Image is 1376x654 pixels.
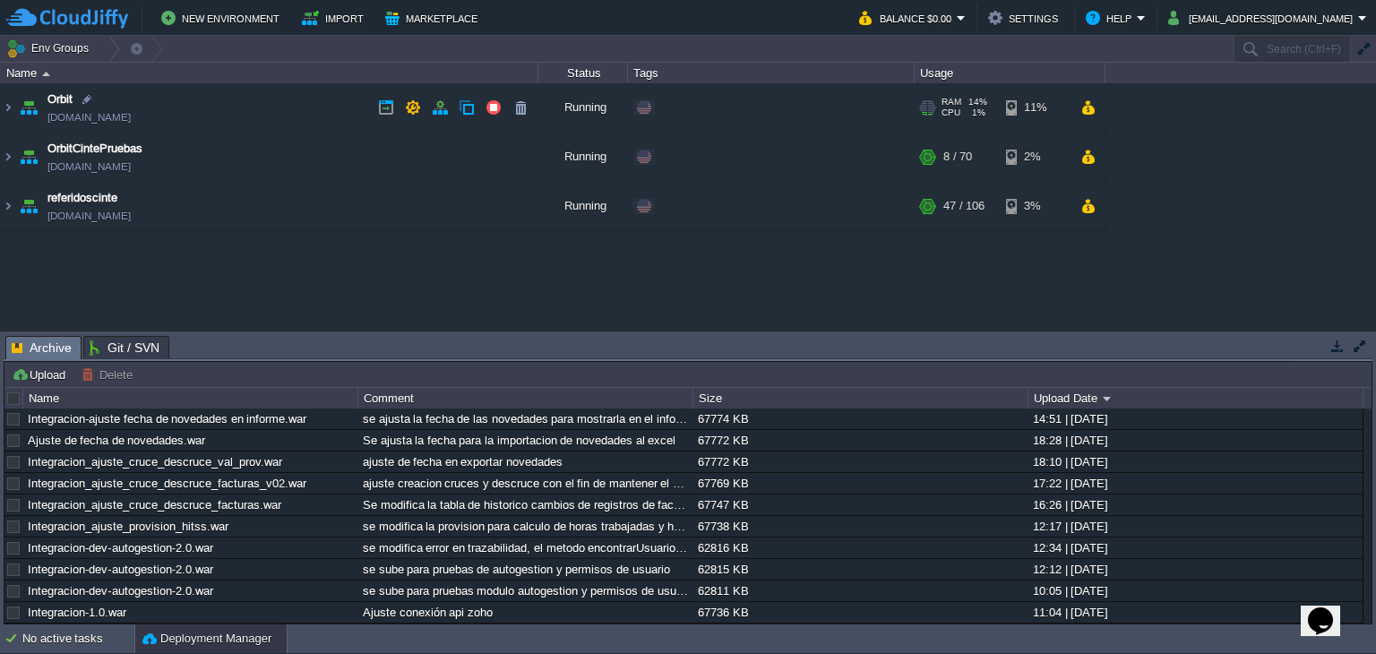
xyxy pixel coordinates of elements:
button: Settings [988,7,1063,29]
a: [DOMAIN_NAME] [47,207,131,225]
div: 11:04 | [DATE] [1028,602,1362,623]
div: 62816 KB [693,538,1027,558]
button: Marketplace [385,7,483,29]
button: Env Groups [6,36,95,61]
img: AMDAwAAAACH5BAEAAAAALAAAAAABAAEAAAICRAEAOw== [16,182,41,230]
div: se modifica la provision para calculo de horas trabajadas y hora novedades [358,516,692,537]
div: 3% [1006,182,1064,230]
img: AMDAwAAAACH5BAEAAAAALAAAAAABAAEAAAICRAEAOw== [1,133,15,181]
div: Running [538,83,628,132]
a: Integracion-1.0.war [28,606,126,619]
div: 18:10 | [DATE] [1028,452,1362,472]
a: Integracion_ajuste_cruce_descruce_facturas.war [28,498,281,512]
div: Status [539,63,627,83]
a: OrbitCintePruebas [47,140,142,158]
div: Running [538,182,628,230]
div: 67736 KB [693,602,1027,623]
img: AMDAwAAAACH5BAEAAAAALAAAAAABAAEAAAICRAEAOw== [16,133,41,181]
span: Git / SVN [90,337,159,358]
div: 12:12 | [DATE] [1028,559,1362,580]
a: Integracion-dev-autogestion-2.0.war [28,563,213,576]
div: ajuste creacion cruces y descruce con el fin de mantener el historico y evitar recalculos en line... [358,473,692,494]
div: 62811 KB [693,581,1027,601]
div: se sube para pruebas modulo autogestion y permisos de usuarios(admin inicialmente) [358,581,692,601]
div: Upload Date [1029,388,1363,409]
img: AMDAwAAAACH5BAEAAAAALAAAAAABAAEAAAICRAEAOw== [1,182,15,230]
a: Integracion-dev-autogestion-2.0.war [28,541,213,555]
a: Ajuste de fecha de novedades.war [28,434,205,447]
div: 16:26 | [DATE] [1028,495,1362,515]
div: 2% [1006,133,1064,181]
div: 67772 KB [693,430,1027,451]
div: se modifica error en trazabilidad, el metodo encontrarUsuario no existia [358,538,692,558]
img: AMDAwAAAACH5BAEAAAAALAAAAAABAAEAAAICRAEAOw== [16,83,41,132]
span: 1% [967,108,985,118]
a: referidoscinte [47,189,117,207]
div: 47 / 106 [943,182,985,230]
div: Name [2,63,537,83]
span: RAM [942,97,961,108]
div: 12:34 | [DATE] [1028,538,1362,558]
button: Import [302,7,369,29]
a: Integracion_ajuste_provision_hitss.war [28,520,228,533]
div: 62815 KB [693,559,1027,580]
a: Integracion-dev-autogestion-2.0.war [28,584,213,598]
div: Name [24,388,357,409]
button: Balance $0.00 [859,7,957,29]
span: CPU [942,108,960,118]
div: 17:22 | [DATE] [1028,473,1362,494]
div: se ajusta la fecha de las novedades para mostrarla en el informe exportado a excel. [358,409,692,429]
a: Integracion-ajuste fecha de novedades en informe.war [28,412,306,426]
button: Upload [12,366,71,383]
iframe: chat widget [1301,582,1358,636]
div: 67738 KB [693,516,1027,537]
button: Help [1086,7,1137,29]
div: Se ajusta la fecha para la importacion de novedades al excel [358,430,692,451]
div: 8 / 70 [943,133,972,181]
div: Size [694,388,1028,409]
a: [DOMAIN_NAME] [47,158,131,176]
div: 67772 KB [693,452,1027,472]
div: Ajuste conexión api zoho [358,602,692,623]
a: [DOMAIN_NAME] [47,108,131,126]
span: 14% [968,97,987,108]
a: Integracion_ajuste_cruce_descruce_facturas_v02.war [28,477,306,490]
div: 67747 KB [693,495,1027,515]
a: Integracion_ajuste_cruce_descruce_val_prov.war [28,455,282,469]
div: No active tasks [22,624,134,653]
div: Comment [359,388,692,409]
button: New Environment [161,7,285,29]
div: Usage [916,63,1105,83]
a: Orbit [47,90,73,108]
div: 67774 KB [693,409,1027,429]
div: se sube para pruebas de autogestion y permisos de usuario [358,559,692,580]
img: AMDAwAAAACH5BAEAAAAALAAAAAABAAEAAAICRAEAOw== [42,72,50,76]
div: 10:05 | [DATE] [1028,581,1362,601]
div: ajuste de fecha en exportar novedades [358,452,692,472]
div: 11% [1006,83,1064,132]
span: Archive [12,337,72,359]
div: Tags [629,63,914,83]
div: 14:51 | [DATE] [1028,409,1362,429]
div: 67769 KB [693,473,1027,494]
img: CloudJiffy [6,7,128,30]
div: 12:17 | [DATE] [1028,516,1362,537]
div: 18:28 | [DATE] [1028,430,1362,451]
button: [EMAIL_ADDRESS][DOMAIN_NAME] [1168,7,1358,29]
img: AMDAwAAAACH5BAEAAAAALAAAAAABAAEAAAICRAEAOw== [1,83,15,132]
button: Delete [82,366,138,383]
button: Deployment Manager [142,630,271,648]
div: Se modifica la tabla de historico cambios de registros de facturas, se agrega el maestro estados ... [358,495,692,515]
div: Running [538,133,628,181]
